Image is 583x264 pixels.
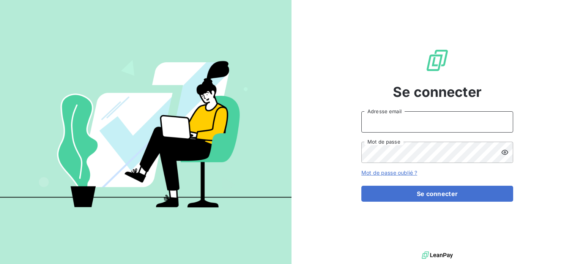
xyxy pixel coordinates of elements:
[361,186,513,202] button: Se connecter
[361,111,513,133] input: placeholder
[393,82,482,102] span: Se connecter
[422,250,453,261] img: logo
[425,48,449,73] img: Logo LeanPay
[361,169,417,176] a: Mot de passe oublié ?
